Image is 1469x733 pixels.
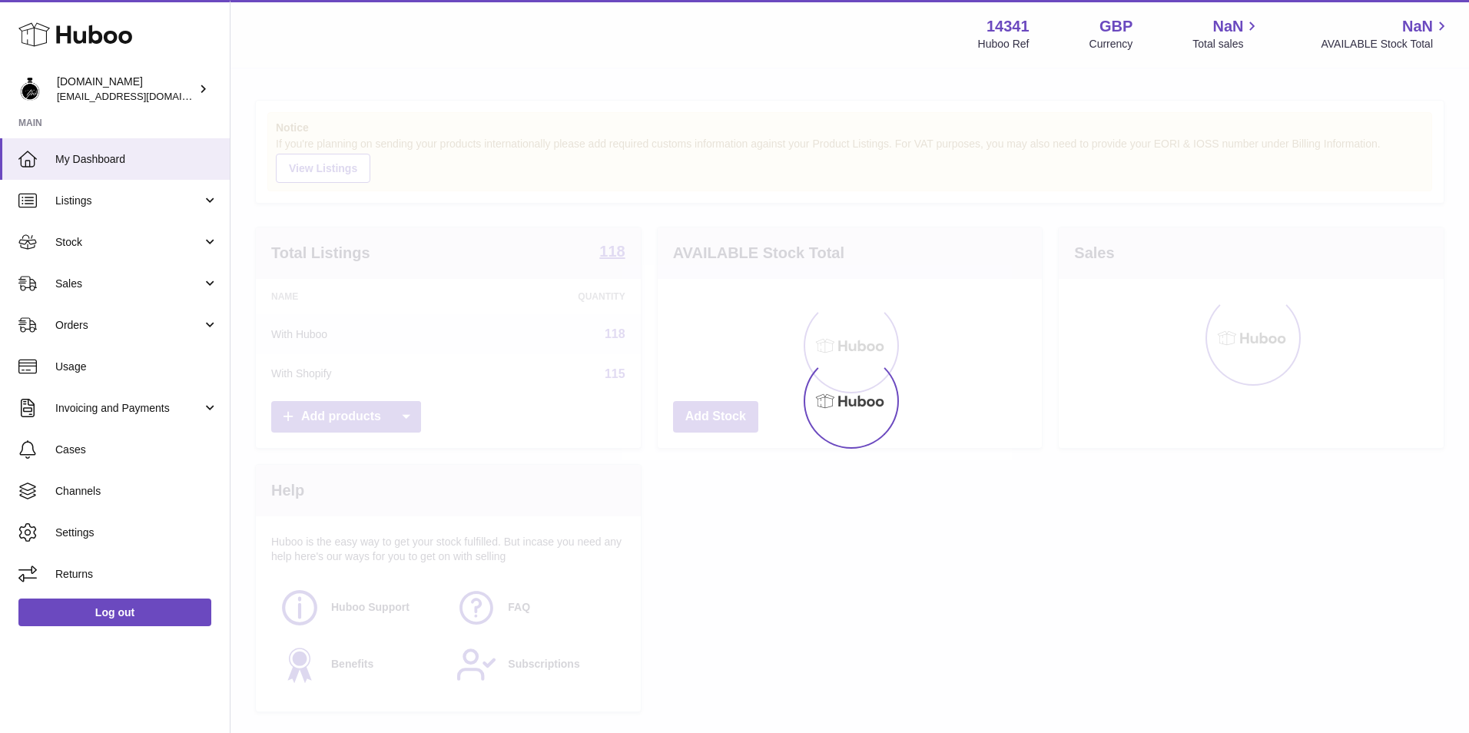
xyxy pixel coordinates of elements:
span: NaN [1212,16,1243,37]
span: AVAILABLE Stock Total [1321,37,1451,51]
a: NaN Total sales [1192,16,1261,51]
span: Usage [55,360,218,374]
span: [EMAIL_ADDRESS][DOMAIN_NAME] [57,90,226,102]
img: internalAdmin-14341@internal.huboo.com [18,78,41,101]
a: NaN AVAILABLE Stock Total [1321,16,1451,51]
span: Orders [55,318,202,333]
span: Channels [55,484,218,499]
span: Stock [55,235,202,250]
div: Huboo Ref [978,37,1030,51]
span: Cases [55,443,218,457]
div: Currency [1089,37,1133,51]
div: [DOMAIN_NAME] [57,75,195,104]
a: Log out [18,599,211,626]
span: Sales [55,277,202,291]
strong: 14341 [987,16,1030,37]
span: NaN [1402,16,1433,37]
strong: GBP [1099,16,1132,37]
span: Total sales [1192,37,1261,51]
span: Listings [55,194,202,208]
span: Invoicing and Payments [55,401,202,416]
span: My Dashboard [55,152,218,167]
span: Settings [55,526,218,540]
span: Returns [55,567,218,582]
